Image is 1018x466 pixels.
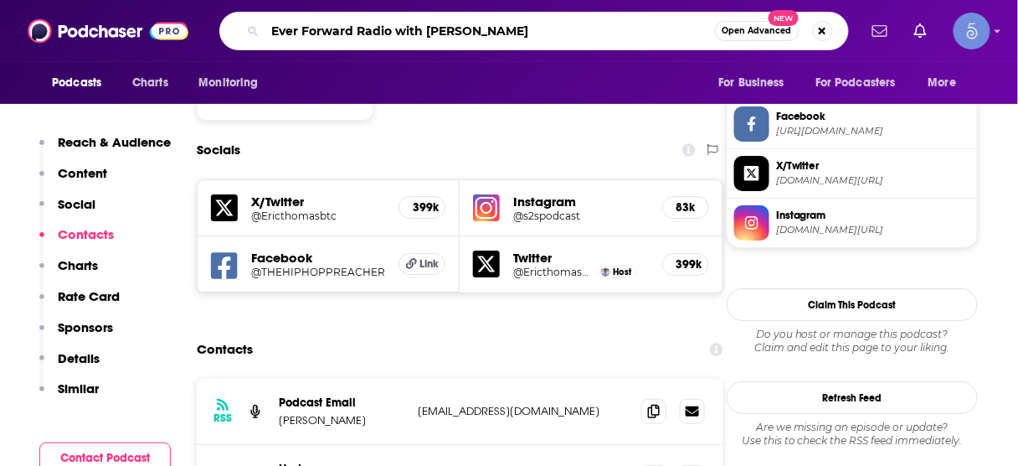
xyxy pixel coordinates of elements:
[251,266,385,278] a: @THEHIPHOPPREACHER
[28,15,188,47] img: Podchaser - Follow, Share and Rate Podcasts
[213,412,232,425] h3: RSS
[954,13,990,49] span: Logged in as Spiral5-G1
[39,226,114,257] button: Contacts
[727,328,978,355] div: Claim and edit this page to your liking.
[727,421,978,448] div: Are we missing an episode or update? Use this to check the RSS feed immediately.
[58,288,120,304] p: Rate Card
[954,13,990,49] button: Show profile menu
[251,250,385,266] h5: Facebook
[279,413,404,427] p: [PERSON_NAME]
[776,174,970,187] span: twitter.com/Ericthomasbtc
[727,381,978,414] button: Refresh Feed
[676,257,695,272] h5: 399k
[776,109,970,124] span: Facebook
[776,125,970,137] span: https://www.facebook.com/THEHIPHOPPREACHER
[805,67,920,99] button: open menu
[187,67,280,99] button: open menu
[722,27,792,35] span: Open Advanced
[58,381,99,396] p: Similar
[727,288,978,321] button: Claim This Podcast
[954,13,990,49] img: User Profile
[727,328,978,341] span: Do you host or manage this podcast?
[39,257,98,288] button: Charts
[715,21,799,41] button: Open AdvancedNew
[513,266,594,278] a: @Ericthomasbtc
[39,165,107,196] button: Content
[907,17,933,45] a: Show notifications dropdown
[251,194,385,210] h5: X/Twitter
[58,134,171,150] p: Reach & Audience
[39,381,99,412] button: Similar
[39,350,100,381] button: Details
[776,224,970,236] span: instagram.com/s2spodcast
[614,267,632,277] span: Host
[39,196,95,227] button: Social
[676,200,695,215] h5: 83k
[917,67,978,99] button: open menu
[39,319,113,350] button: Sponsors
[776,208,970,223] span: Instagram
[52,71,101,95] span: Podcasts
[734,106,970,142] a: Facebook[URL][DOMAIN_NAME]
[58,350,100,366] p: Details
[265,18,715,44] input: Search podcasts, credits, & more...
[39,288,120,319] button: Rate Card
[707,67,805,99] button: open menu
[279,396,404,410] p: Podcast Email
[398,253,445,275] a: Link
[734,205,970,241] a: Instagram[DOMAIN_NAME][URL]
[219,12,849,50] div: Search podcasts, credits, & more...
[513,250,648,266] h5: Twitter
[815,71,896,95] span: For Podcasters
[413,200,431,215] h5: 399k
[58,257,98,273] p: Charts
[513,194,648,210] h5: Instagram
[132,71,168,95] span: Charts
[251,210,385,222] a: @Ericthomasbtc
[197,334,253,365] h2: Contacts
[776,158,970,173] span: X/Twitter
[419,257,439,271] span: Link
[769,10,799,26] span: New
[58,165,107,181] p: Content
[58,196,95,212] p: Social
[418,404,628,418] p: [EMAIL_ADDRESS][DOMAIN_NAME]
[58,319,113,335] p: Sponsors
[734,156,970,191] a: X/Twitter[DOMAIN_NAME][URL]
[40,67,123,99] button: open menu
[601,267,610,277] img: Eric Thomas
[121,67,178,99] a: Charts
[513,210,648,222] a: @s2spodcast
[866,17,894,45] a: Show notifications dropdown
[197,134,240,166] h2: Socials
[198,71,258,95] span: Monitoring
[928,71,957,95] span: More
[39,134,171,165] button: Reach & Audience
[58,226,114,242] p: Contacts
[718,71,784,95] span: For Business
[473,194,500,221] img: iconImage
